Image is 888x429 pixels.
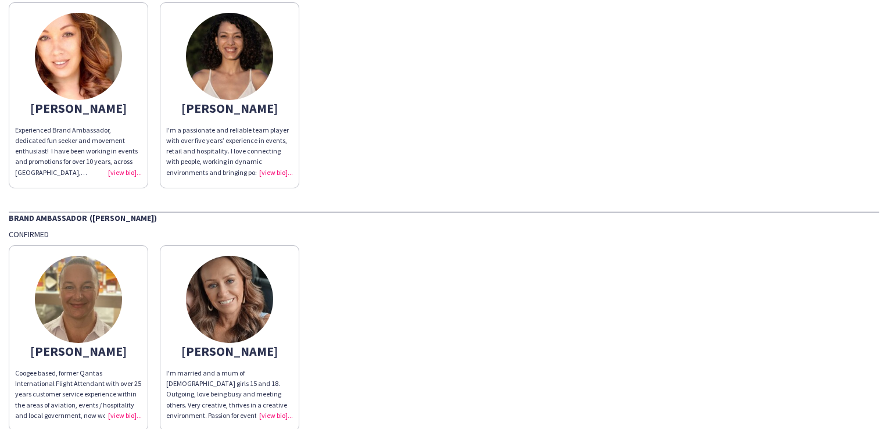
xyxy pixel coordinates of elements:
[15,368,142,421] div: Coogee based, former Qantas International Flight Attendant with over 25 years customer service ex...
[9,229,879,239] div: Confirmed
[166,125,293,178] div: I’m a passionate and reliable team player with over five years’ experience in events, retail and ...
[186,256,273,343] img: thumb-646ae4809fa10.jpg
[186,13,273,100] img: thumb-682db2aa38ef2.jpg
[166,346,293,356] div: [PERSON_NAME]
[9,212,879,223] div: Brand Ambassador ([PERSON_NAME])
[166,103,293,113] div: [PERSON_NAME]
[15,126,138,230] span: Experienced Brand Ambassador, dedicated fun seeker and movement enthusiast! I have been working i...
[15,346,142,356] div: [PERSON_NAME]
[35,13,122,100] img: thumb-68492bb26648e.jpg
[35,256,122,343] img: thumb-62a65876d7936.jpeg
[166,368,293,421] div: I'm married and a mum of [DEMOGRAPHIC_DATA] girls 15 and 18. Outgoing, love being busy and meetin...
[15,103,142,113] div: [PERSON_NAME]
